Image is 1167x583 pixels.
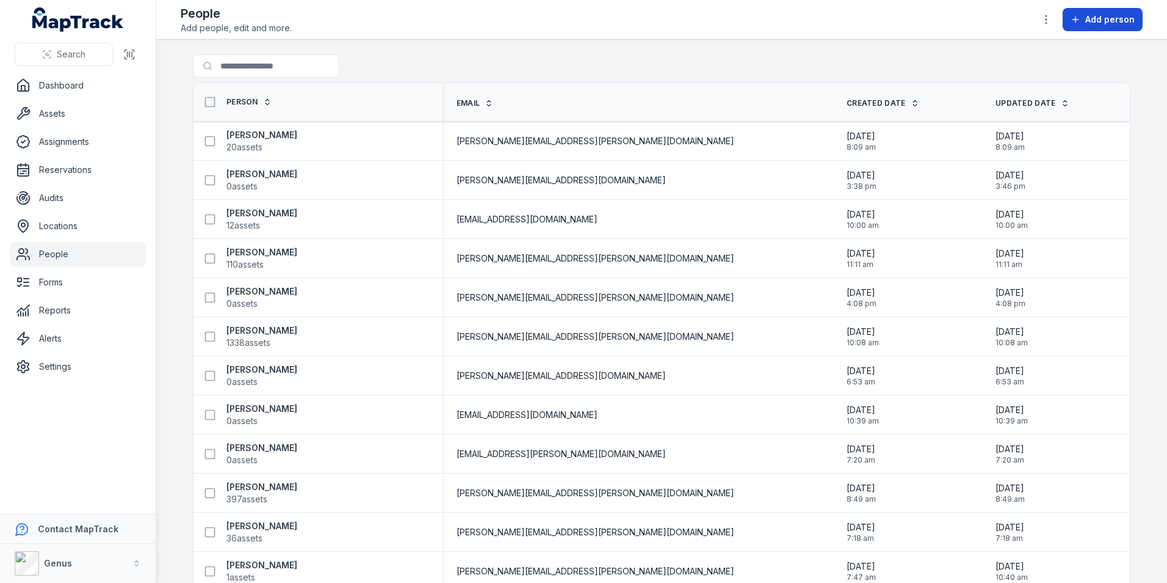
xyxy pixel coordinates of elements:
a: Settings [10,354,146,379]
span: [DATE] [995,443,1024,455]
span: 3:46 pm [995,182,1025,191]
button: Add person [1063,8,1143,31]
span: [EMAIL_ADDRESS][DOMAIN_NAME] [457,409,598,421]
time: 16/10/2024, 7:20:11 am [847,443,875,465]
a: [PERSON_NAME]0assets [226,403,297,427]
span: 10:39 am [847,416,879,426]
time: 03/04/2025, 10:39:36 am [847,404,879,426]
strong: [PERSON_NAME] [226,246,297,258]
span: [PERSON_NAME][EMAIL_ADDRESS][PERSON_NAME][DOMAIN_NAME] [457,291,734,304]
strong: [PERSON_NAME] [226,520,297,532]
strong: [PERSON_NAME] [226,168,297,180]
time: 16/10/2024, 7:20:11 am [995,443,1024,465]
span: [DATE] [995,560,1028,573]
strong: [PERSON_NAME] [226,559,297,571]
a: MapTrack [32,7,124,32]
span: [DATE] [847,208,879,221]
strong: [PERSON_NAME] [226,481,297,493]
time: 22/03/2024, 3:38:58 pm [847,169,876,191]
span: [DATE] [847,404,879,416]
a: [PERSON_NAME]110assets [226,246,297,271]
time: 03/04/2025, 10:40:18 am [995,560,1028,582]
span: [PERSON_NAME][EMAIL_ADDRESS][DOMAIN_NAME] [457,370,666,382]
span: 10:40 am [995,573,1028,582]
span: [DATE] [995,248,1024,260]
span: 4:08 pm [847,299,876,309]
a: [PERSON_NAME]0assets [226,168,297,193]
span: [PERSON_NAME][EMAIL_ADDRESS][DOMAIN_NAME] [457,174,666,186]
span: 36 assets [226,532,262,544]
span: [DATE] [847,365,875,377]
span: 7:47 am [847,573,876,582]
span: [DATE] [995,169,1025,182]
span: [PERSON_NAME][EMAIL_ADDRESS][PERSON_NAME][DOMAIN_NAME] [457,331,734,343]
time: 02/06/2025, 10:00:09 am [847,208,879,230]
time: 18/01/2025, 8:09:39 am [847,130,876,152]
span: 12 assets [226,219,260,232]
a: [PERSON_NAME]397assets [226,481,297,505]
strong: [PERSON_NAME] [226,364,297,376]
span: 8:49 am [995,494,1025,504]
span: [PERSON_NAME][EMAIL_ADDRESS][PERSON_NAME][DOMAIN_NAME] [457,252,734,265]
strong: [PERSON_NAME] [226,129,297,141]
span: 7:20 am [847,455,875,465]
span: [DATE] [995,521,1024,533]
span: [DATE] [995,287,1025,299]
span: [PERSON_NAME][EMAIL_ADDRESS][PERSON_NAME][DOMAIN_NAME] [457,526,734,538]
time: 22/03/2024, 3:46:47 pm [995,169,1025,191]
strong: [PERSON_NAME] [226,207,297,219]
a: [PERSON_NAME]12assets [226,207,297,232]
time: 19/05/2025, 7:18:16 am [847,521,875,543]
time: 01/04/2025, 6:53:53 am [995,365,1024,387]
a: Assignments [10,130,146,154]
span: [EMAIL_ADDRESS][DOMAIN_NAME] [457,213,598,226]
a: Updated Date [995,98,1069,108]
a: Assets [10,101,146,126]
span: [DATE] [995,130,1025,142]
a: Person [226,97,272,107]
time: 04/04/2024, 10:08:32 am [847,326,879,348]
span: Search [57,48,85,61]
span: Person [226,97,258,107]
time: 15/08/2024, 4:08:06 pm [847,287,876,309]
span: 1338 assets [226,337,270,349]
span: [DATE] [847,521,875,533]
span: 20 assets [226,141,262,153]
strong: [PERSON_NAME] [226,285,297,298]
span: [DATE] [847,443,875,455]
a: [PERSON_NAME]1338assets [226,324,297,349]
span: 10:08 am [995,338,1028,348]
span: 11:11 am [847,260,875,269]
span: Created Date [847,98,906,108]
span: 397 assets [226,493,267,505]
span: 7:18 am [995,533,1024,543]
a: Created Date [847,98,919,108]
span: 0 assets [226,376,258,388]
span: 10:08 am [847,338,879,348]
a: [PERSON_NAME]36assets [226,520,297,544]
span: [DATE] [995,365,1024,377]
span: Updated Date [995,98,1056,108]
span: Add person [1085,13,1135,26]
time: 10/08/2025, 11:11:37 am [847,248,875,269]
span: [DATE] [847,130,876,142]
h2: People [181,5,292,22]
span: [DATE] [995,326,1028,338]
span: 8:09 am [995,142,1025,152]
span: Email [457,98,480,108]
span: [DATE] [847,482,876,494]
span: 0 assets [226,298,258,310]
strong: [PERSON_NAME] [226,324,297,337]
span: 11:11 am [995,260,1024,269]
span: 8:49 am [847,494,876,504]
strong: [PERSON_NAME] [226,403,297,415]
span: 10:39 am [995,416,1028,426]
span: 10:00 am [847,221,879,230]
button: Search [15,43,113,66]
strong: Contact MapTrack [38,524,118,534]
strong: [PERSON_NAME] [226,442,297,454]
span: [DATE] [847,248,875,260]
a: Alerts [10,326,146,351]
span: [PERSON_NAME][EMAIL_ADDRESS][PERSON_NAME][DOMAIN_NAME] [457,135,734,147]
strong: Genus [44,558,72,568]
